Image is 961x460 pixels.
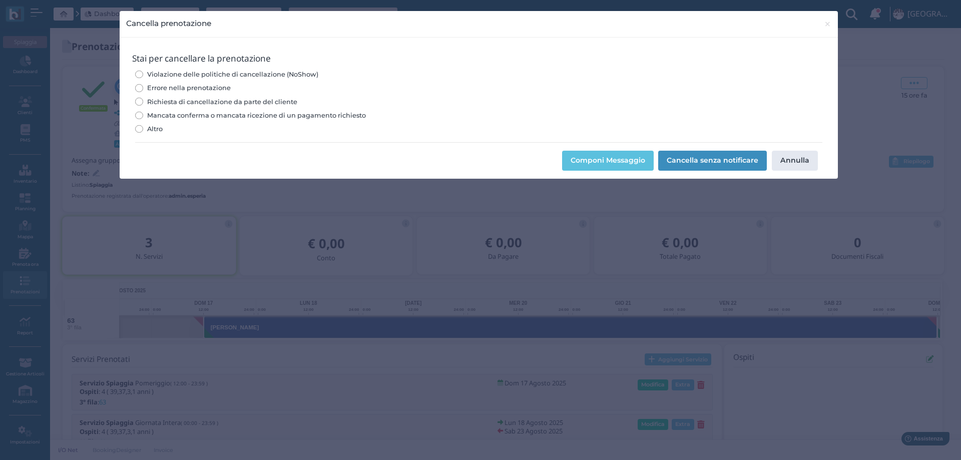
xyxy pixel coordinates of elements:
[147,111,366,120] span: Mancata conferma o mancata ricezione di un pagamento richiesto
[135,112,143,119] input: Mancata conferma o mancata ricezione di un pagamento richiesto
[562,151,654,171] button: Componi Messaggio
[135,84,143,92] input: Errore nella prenotazione
[132,54,271,63] span: Stai per cancellare la prenotazione
[147,97,297,107] span: Richiesta di cancellazione da parte del cliente
[147,83,231,93] span: Errore nella prenotazione
[30,8,66,16] span: Assistenza
[126,18,211,29] h4: Cancella prenotazione
[135,71,143,78] input: Violazione delle politiche di cancellazione (NoShow)
[147,70,318,79] span: Violazione delle politiche di cancellazione (NoShow)
[824,18,831,31] span: ×
[658,151,767,171] button: Cancella senza notificare
[772,151,818,171] button: Annulla
[135,98,143,105] input: Richiesta di cancellazione da parte del cliente
[147,124,163,134] span: Altro
[135,125,143,133] input: Altro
